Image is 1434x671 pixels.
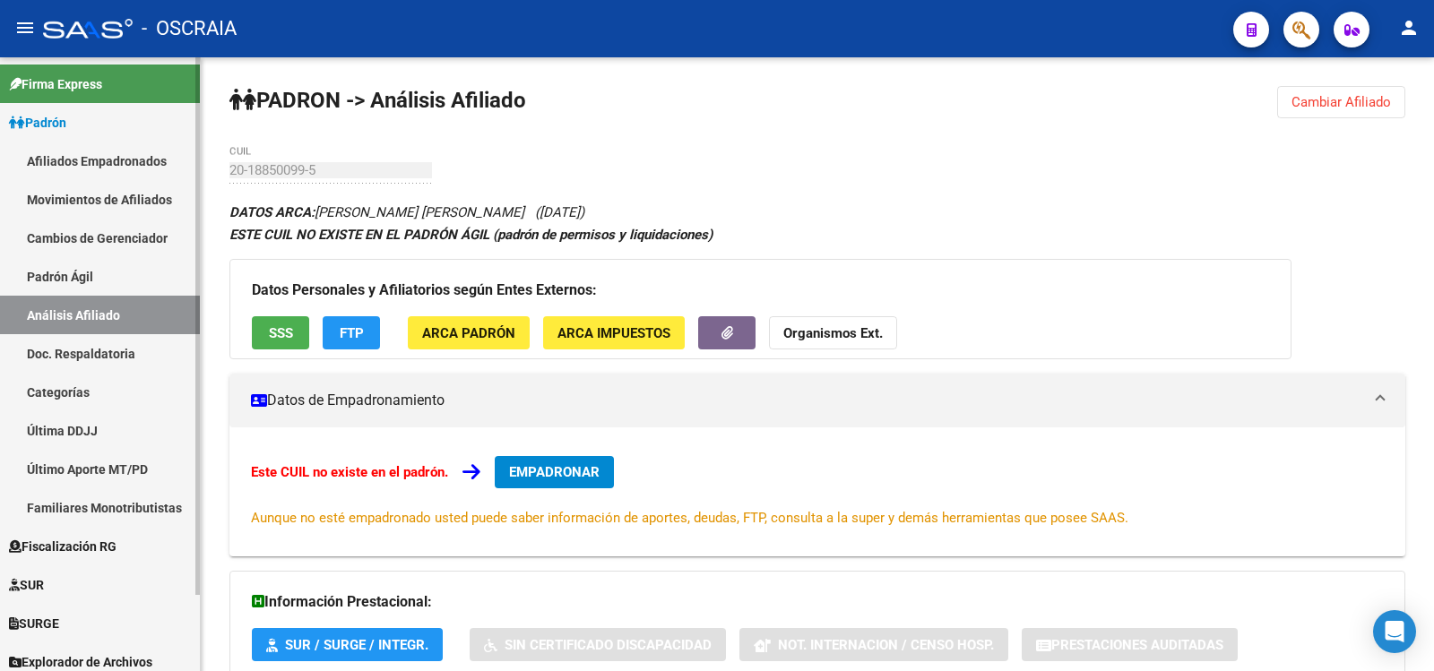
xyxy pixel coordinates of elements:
span: FTP [340,325,364,341]
mat-panel-title: Datos de Empadronamiento [251,391,1362,410]
span: Sin Certificado Discapacidad [505,637,712,653]
span: SUR / SURGE / INTEGR. [285,637,428,653]
span: Not. Internacion / Censo Hosp. [778,637,994,653]
span: EMPADRONAR [509,464,600,480]
button: ARCA Padrón [408,316,530,349]
span: Firma Express [9,74,102,94]
button: Cambiar Afiliado [1277,86,1405,118]
span: SSS [269,325,293,341]
button: Organismos Ext. [769,316,897,349]
strong: ESTE CUIL NO EXISTE EN EL PADRÓN ÁGIL (padrón de permisos y liquidaciones) [229,227,713,243]
span: ([DATE]) [535,204,584,220]
button: SUR / SURGE / INTEGR. [252,628,443,661]
div: Datos de Empadronamiento [229,427,1405,556]
span: Fiscalización RG [9,537,117,556]
button: Not. Internacion / Censo Hosp. [739,628,1008,661]
button: Sin Certificado Discapacidad [470,628,726,661]
strong: PADRON -> Análisis Afiliado [229,88,526,113]
button: EMPADRONAR [495,456,614,488]
span: Aunque no esté empadronado usted puede saber información de aportes, deudas, FTP, consulta a la s... [251,510,1128,526]
strong: Este CUIL no existe en el padrón. [251,464,448,480]
div: Open Intercom Messenger [1373,610,1416,653]
h3: Información Prestacional: [252,589,1383,615]
h3: Datos Personales y Afiliatorios según Entes Externos: [252,278,1269,303]
mat-icon: person [1398,17,1420,39]
span: ARCA Impuestos [557,325,670,341]
button: SSS [252,316,309,349]
button: FTP [323,316,380,349]
mat-expansion-panel-header: Datos de Empadronamiento [229,374,1405,427]
strong: Organismos Ext. [783,325,883,341]
span: ARCA Padrón [422,325,515,341]
span: - OSCRAIA [142,9,237,48]
mat-icon: menu [14,17,36,39]
span: Cambiar Afiliado [1291,94,1391,110]
strong: DATOS ARCA: [229,204,315,220]
span: [PERSON_NAME] [PERSON_NAME] [229,204,524,220]
span: Padrón [9,113,66,133]
button: ARCA Impuestos [543,316,685,349]
button: Prestaciones Auditadas [1022,628,1238,661]
span: Prestaciones Auditadas [1051,637,1223,653]
span: SUR [9,575,44,595]
span: SURGE [9,614,59,633]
